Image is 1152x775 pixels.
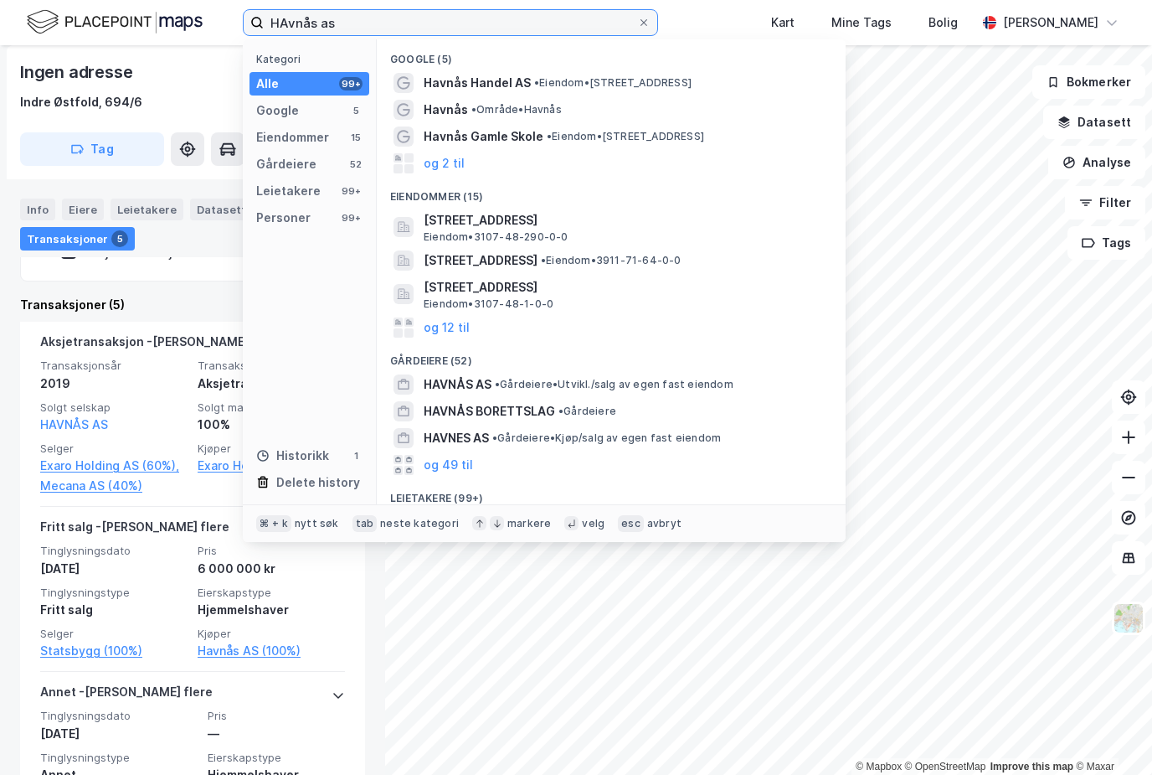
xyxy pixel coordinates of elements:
span: Tinglysningsdato [40,709,198,723]
a: Havnås AS (100%) [198,641,345,661]
span: Gårdeiere • Kjøp/salg av egen fast eiendom [492,431,721,445]
div: Alle [256,74,279,94]
div: 1 [349,449,363,462]
span: Havnås Gamle Skole [424,127,543,147]
div: Info [20,199,55,220]
div: tab [352,515,378,532]
a: Improve this map [990,761,1073,772]
div: Eiendommer (15) [377,177,846,207]
div: ⌘ + k [256,515,291,532]
div: Google [256,101,299,121]
div: 99+ [339,77,363,90]
span: HAVNÅS AS [424,375,491,395]
span: Havnås Handel AS [424,73,531,93]
button: Tags [1067,226,1145,260]
span: Solgt selskap [40,400,188,415]
span: Pris [198,544,345,558]
a: Mecana AS (40%) [40,476,188,496]
div: Gårdeiere (52) [377,341,846,371]
div: — [208,724,345,744]
span: Solgt matrikkelandel [198,400,345,415]
div: velg [582,517,604,530]
button: Tag [20,132,164,166]
div: markere [507,517,551,530]
img: logo.f888ab2527a4732fd821a326f86c7f29.svg [27,8,203,37]
div: 100% [198,415,345,435]
span: • [471,103,476,116]
div: 52 [349,158,363,171]
input: Søk på adresse, matrikkel, gårdeiere, leietakere eller personer [264,10,637,35]
div: avbryt [647,517,681,530]
span: Kjøper [198,442,345,456]
div: Ingen adresse [20,59,136,85]
span: Eierskapstype [208,751,345,765]
span: • [547,130,552,142]
span: • [495,378,500,390]
span: Tinglysningstype [40,586,188,600]
div: neste kategori [380,517,459,530]
div: Eiere [62,199,104,220]
span: Havnås [424,100,468,120]
div: Personer [256,208,311,228]
span: Tinglysningstype [40,751,198,765]
div: Leietakere [111,199,183,220]
button: Analyse [1048,146,1145,179]
span: Kjøper [198,627,345,641]
span: Eiendom • 3107-48-290-0-0 [424,230,568,244]
div: Aksjetransaksjon [198,374,345,394]
div: Fritt salg - [PERSON_NAME] flere [40,517,229,544]
div: Datasett [190,199,253,220]
div: 99+ [339,184,363,198]
div: Kart [771,13,795,33]
div: Historikk [256,446,329,466]
div: nytt søk [295,517,339,530]
div: Transaksjoner (5) [20,295,365,315]
span: • [541,254,546,266]
span: [STREET_ADDRESS] [424,277,825,297]
div: Leietakere (99+) [377,478,846,509]
div: 5 [349,104,363,117]
div: Annet - [PERSON_NAME] flere [40,682,213,709]
span: • [534,76,539,89]
div: Gårdeiere [256,154,316,174]
div: 15 [349,131,363,144]
span: Eierskapstype [198,586,345,600]
button: og 12 til [424,318,470,338]
a: Statsbygg (100%) [40,641,188,661]
div: [DATE] [40,724,198,744]
div: Kontrollprogram for chat [1068,695,1152,775]
div: Google (5) [377,39,846,70]
span: [STREET_ADDRESS] [424,251,537,271]
span: Område • Havnås [471,103,562,116]
div: Leietakere [256,181,321,201]
div: 5 [111,230,128,247]
span: Tinglysningsdato [40,544,188,558]
span: Transaksjonstype [198,359,345,373]
div: Eiendommer [256,127,329,147]
div: [PERSON_NAME] [1003,13,1098,33]
iframe: Chat Widget [1068,695,1152,775]
span: [STREET_ADDRESS] [424,210,825,230]
span: HAVNÅS BORETTSLAG [424,401,555,421]
span: Gårdeiere • Utvikl./salg av egen fast eiendom [495,378,733,391]
span: Eiendom • [STREET_ADDRESS] [547,130,704,143]
button: Datasett [1043,106,1145,139]
div: Mine Tags [831,13,892,33]
button: Bokmerker [1032,65,1145,99]
div: 6 000 000 kr [198,559,345,579]
div: Transaksjoner [20,227,135,251]
span: HAVNES AS [424,428,489,448]
div: [DATE] [40,559,188,579]
span: Selger [40,442,188,456]
span: Pris [208,709,345,723]
button: Filter [1065,186,1145,220]
div: Hjemmelshaver [198,600,345,620]
span: Gårdeiere [558,405,616,418]
div: Bolig [928,13,958,33]
div: Kategori [256,53,369,65]
a: OpenStreetMap [905,761,986,772]
span: Eiendom • 3911-71-64-0-0 [541,254,681,267]
span: Eiendom • [STREET_ADDRESS] [534,76,692,90]
div: 99+ [339,211,363,225]
a: Exaro Holding AS (100%) [198,456,345,476]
